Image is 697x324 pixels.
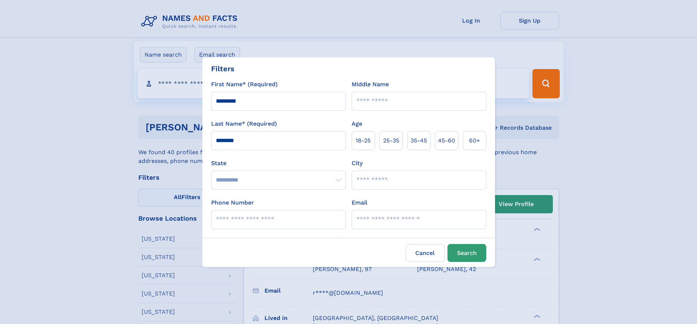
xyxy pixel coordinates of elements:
[352,198,367,207] label: Email
[438,136,455,145] span: 45‑60
[447,244,486,262] button: Search
[211,80,278,89] label: First Name* (Required)
[383,136,399,145] span: 25‑35
[211,119,277,128] label: Last Name* (Required)
[211,63,235,74] div: Filters
[406,244,445,262] label: Cancel
[211,198,254,207] label: Phone Number
[352,80,389,89] label: Middle Name
[352,159,363,168] label: City
[469,136,480,145] span: 60+
[211,159,346,168] label: State
[352,119,362,128] label: Age
[411,136,427,145] span: 35‑45
[356,136,371,145] span: 18‑25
